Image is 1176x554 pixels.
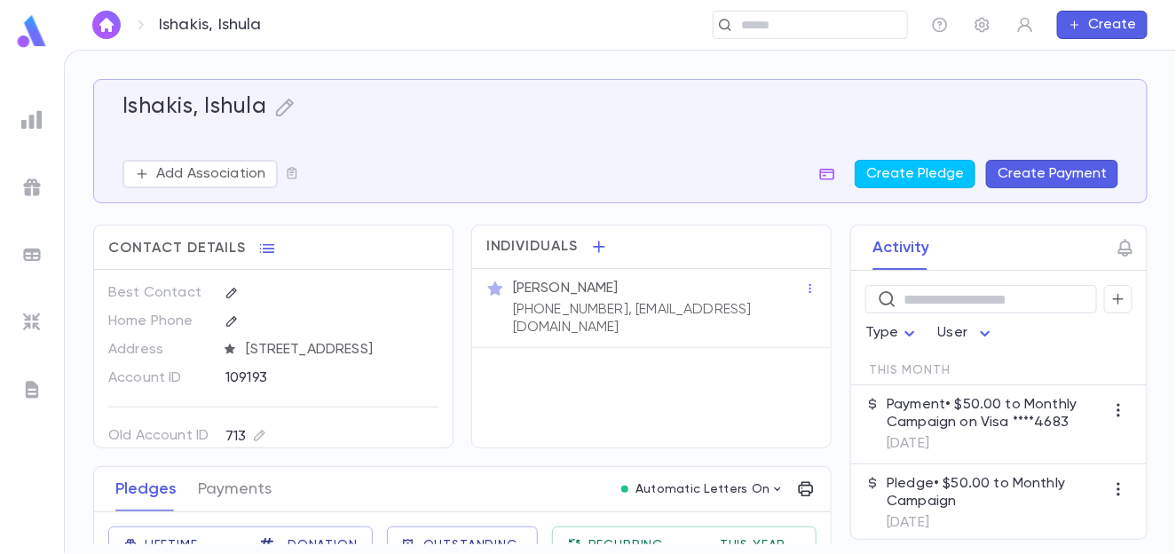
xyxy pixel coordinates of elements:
[21,109,43,131] img: reports_grey.c525e4749d1bce6a11f5fe2a8de1b229.svg
[21,379,43,400] img: letters_grey.7941b92b52307dd3b8a917253454ce1c.svg
[635,482,770,496] p: Automatic Letters On
[887,514,1104,532] p: [DATE]
[614,477,792,502] button: Automatic Letters On
[21,177,43,198] img: campaigns_grey.99e729a5f7ee94e3726e6486bddda8f1.svg
[108,364,210,392] p: Account ID
[108,422,210,450] p: Old Account ID
[122,160,278,188] button: Add Association
[869,363,950,377] span: This Month
[21,312,43,333] img: imports_grey.530a8a0e642e233f2baf0ef88e8c9fcb.svg
[159,15,262,35] p: Ishakis, Ishula
[108,240,246,257] span: Contact Details
[115,467,177,511] button: Pledges
[198,467,272,511] button: Payments
[938,316,997,351] div: User
[887,396,1104,431] p: Payment • $50.00 to Monthly Campaign on Visa ****4683
[865,326,899,340] span: Type
[14,14,50,49] img: logo
[986,160,1118,188] button: Create Payment
[720,538,786,552] span: This Year
[122,94,267,121] h5: Ishakis, Ishula
[156,165,265,183] p: Add Association
[1057,11,1148,39] button: Create
[423,538,518,552] span: Outstanding
[938,326,968,340] span: User
[855,160,975,188] button: Create Pledge
[872,226,929,270] button: Activity
[887,475,1104,510] p: Pledge • $50.00 to Monthly Campaign
[225,364,397,391] div: 109193
[240,341,439,359] span: [STREET_ADDRESS]
[108,279,210,307] p: Best Contact
[486,238,579,256] span: Individuals
[108,307,210,336] p: Home Phone
[887,435,1104,453] p: [DATE]
[108,336,210,364] p: Address
[865,316,920,351] div: Type
[513,280,619,297] p: [PERSON_NAME]
[513,301,804,336] p: [PHONE_NUMBER], [EMAIL_ADDRESS][DOMAIN_NAME]
[96,18,117,32] img: home_white.a664292cf8c1dea59945f0da9f25487c.svg
[21,244,43,265] img: batches_grey.339ca447c9d9533ef1741baa751efc33.svg
[225,425,266,447] div: 713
